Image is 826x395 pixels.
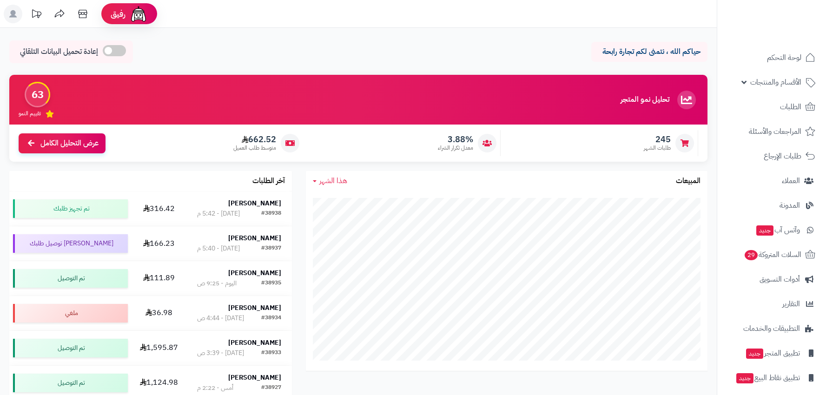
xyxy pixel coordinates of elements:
[744,250,758,260] span: 29
[723,145,820,167] a: طلبات الإرجاع
[763,7,817,26] img: logo-2.png
[132,261,186,296] td: 111.89
[767,51,801,64] span: لوحة التحكم
[13,269,128,288] div: تم التوصيل
[736,373,753,383] span: جديد
[723,46,820,69] a: لوحة التحكم
[644,134,671,145] span: 245
[228,338,281,348] strong: [PERSON_NAME]
[228,373,281,382] strong: [PERSON_NAME]
[228,198,281,208] strong: [PERSON_NAME]
[197,349,244,358] div: [DATE] - 3:39 ص
[132,296,186,330] td: 36.98
[780,100,801,113] span: الطلبات
[261,349,281,358] div: #38933
[25,5,48,26] a: تحديثات المنصة
[319,175,347,186] span: هذا الشهر
[598,46,700,57] p: حياكم الله ، نتمنى لكم تجارة رابحة
[261,314,281,323] div: #38934
[676,177,700,185] h3: المبيعات
[764,150,801,163] span: طلبات الإرجاع
[621,96,669,104] h3: تحليل نمو المتجر
[723,268,820,290] a: أدوات التسويق
[13,374,128,392] div: تم التوصيل
[723,170,820,192] a: العملاء
[132,226,186,261] td: 166.23
[197,244,240,253] div: [DATE] - 5:40 م
[197,279,237,288] div: اليوم - 9:25 ص
[261,209,281,218] div: #38938
[261,383,281,393] div: #38927
[111,8,126,20] span: رفيق
[129,5,148,23] img: ai-face.png
[228,233,281,243] strong: [PERSON_NAME]
[197,314,244,323] div: [DATE] - 4:44 ص
[13,339,128,357] div: تم التوصيل
[746,349,763,359] span: جديد
[723,342,820,364] a: تطبيق المتجرجديد
[132,331,186,365] td: 1,595.87
[723,120,820,143] a: المراجعات والأسئلة
[723,244,820,266] a: السلات المتروكة29
[13,304,128,323] div: ملغي
[749,125,801,138] span: المراجعات والأسئلة
[233,134,276,145] span: 662.52
[132,191,186,226] td: 316.42
[13,199,128,218] div: تم تجهيز طلبك
[13,234,128,253] div: [PERSON_NAME] توصيل طلبك
[723,194,820,217] a: المدونة
[261,279,281,288] div: #38935
[228,268,281,278] strong: [PERSON_NAME]
[313,176,347,186] a: هذا الشهر
[438,134,473,145] span: 3.88%
[723,96,820,118] a: الطلبات
[644,144,671,152] span: طلبات الشهر
[780,199,800,212] span: المدونة
[760,273,800,286] span: أدوات التسويق
[197,209,240,218] div: [DATE] - 5:42 م
[745,347,800,360] span: تطبيق المتجر
[756,225,773,236] span: جديد
[197,383,233,393] div: أمس - 2:22 م
[744,248,801,261] span: السلات المتروكة
[782,297,800,310] span: التقارير
[20,46,98,57] span: إعادة تحميل البيانات التلقائي
[252,177,285,185] h3: آخر الطلبات
[755,224,800,237] span: وآتس آب
[228,303,281,313] strong: [PERSON_NAME]
[438,144,473,152] span: معدل تكرار الشراء
[750,76,801,89] span: الأقسام والمنتجات
[261,244,281,253] div: #38937
[735,371,800,384] span: تطبيق نقاط البيع
[723,317,820,340] a: التطبيقات والخدمات
[723,367,820,389] a: تطبيق نقاط البيعجديد
[233,144,276,152] span: متوسط طلب العميل
[782,174,800,187] span: العملاء
[40,138,99,149] span: عرض التحليل الكامل
[743,322,800,335] span: التطبيقات والخدمات
[723,219,820,241] a: وآتس آبجديد
[723,293,820,315] a: التقارير
[19,110,41,118] span: تقييم النمو
[19,133,106,153] a: عرض التحليل الكامل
